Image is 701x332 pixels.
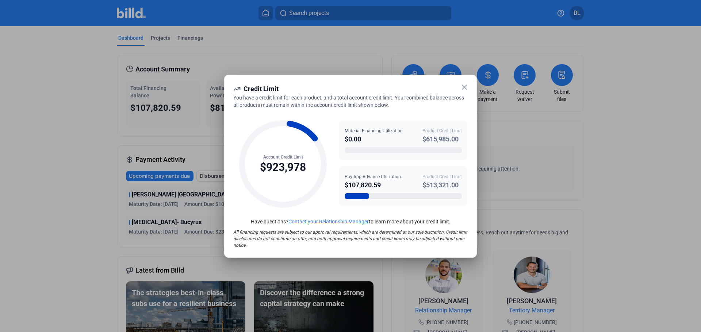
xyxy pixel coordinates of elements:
[260,160,306,174] div: $923,978
[422,134,462,144] div: $615,985.00
[345,128,403,134] div: Material Financing Utilization
[345,180,401,190] div: $107,820.59
[233,95,464,108] span: You have a credit limit for each product, and a total account credit limit. Your combined balance...
[244,85,279,93] span: Credit Limit
[422,173,462,180] div: Product Credit Limit
[345,173,401,180] div: Pay App Advance Utilization
[422,180,462,190] div: $513,321.00
[233,230,467,248] span: All financing requests are subject to our approval requirements, which are determined at our sole...
[288,219,369,224] a: Contact your Relationship Manager
[260,154,306,160] div: Account Credit Limit
[251,219,451,224] span: Have questions? to learn more about your credit limit.
[345,134,403,144] div: $0.00
[422,128,462,134] div: Product Credit Limit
